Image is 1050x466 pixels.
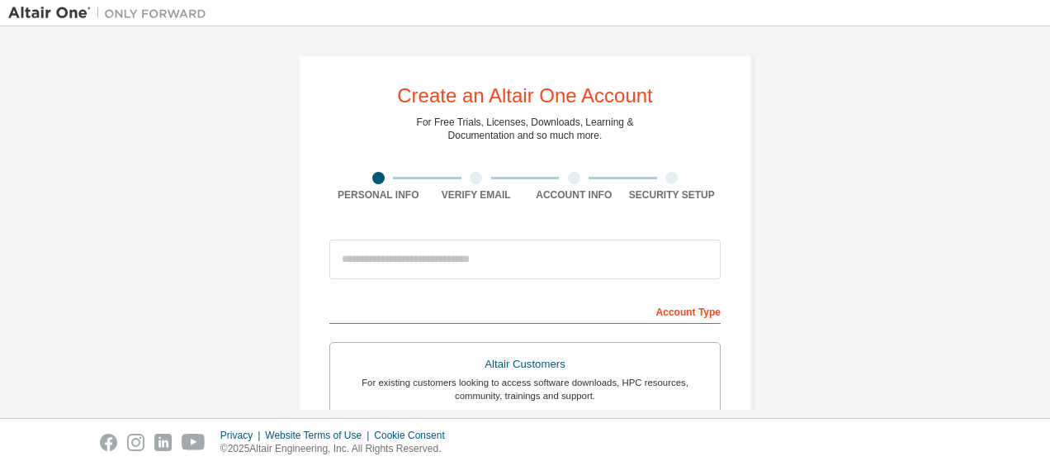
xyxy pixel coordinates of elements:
img: instagram.svg [127,434,144,451]
div: Privacy [220,429,265,442]
div: Account Type [329,297,721,324]
div: For existing customers looking to access software downloads, HPC resources, community, trainings ... [340,376,710,402]
img: facebook.svg [100,434,117,451]
div: Account Info [525,188,623,202]
div: Personal Info [329,188,428,202]
div: Cookie Consent [374,429,454,442]
div: Verify Email [428,188,526,202]
div: Altair Customers [340,353,710,376]
img: youtube.svg [182,434,206,451]
div: Create an Altair One Account [397,86,653,106]
div: Security Setup [623,188,721,202]
img: linkedin.svg [154,434,172,451]
img: Altair One [8,5,215,21]
p: © 2025 Altair Engineering, Inc. All Rights Reserved. [220,442,455,456]
div: Website Terms of Use [265,429,374,442]
div: For Free Trials, Licenses, Downloads, Learning & Documentation and so much more. [417,116,634,142]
